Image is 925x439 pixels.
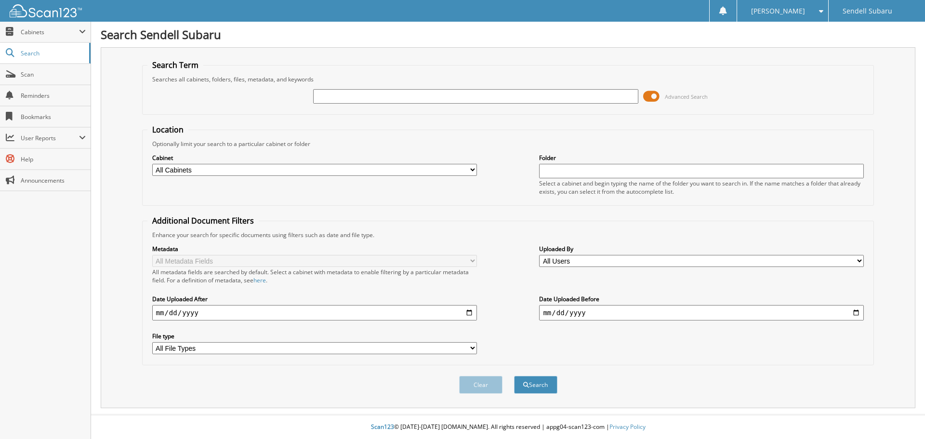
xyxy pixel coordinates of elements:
legend: Additional Document Filters [147,215,259,226]
div: Searches all cabinets, folders, files, metadata, and keywords [147,75,869,83]
h1: Search Sendell Subaru [101,27,915,42]
div: Enhance your search for specific documents using filters such as date and file type. [147,231,869,239]
legend: Location [147,124,188,135]
span: Reminders [21,92,86,100]
legend: Search Term [147,60,203,70]
span: [PERSON_NAME] [751,8,805,14]
a: here [253,276,266,284]
label: File type [152,332,477,340]
span: Advanced Search [665,93,708,100]
span: Sendell Subaru [843,8,892,14]
span: Announcements [21,176,86,185]
a: Privacy Policy [609,423,646,431]
label: Cabinet [152,154,477,162]
iframe: Chat Widget [877,393,925,439]
input: start [152,305,477,320]
label: Date Uploaded Before [539,295,864,303]
div: Select a cabinet and begin typing the name of the folder you want to search in. If the name match... [539,179,864,196]
button: Search [514,376,557,394]
div: All metadata fields are searched by default. Select a cabinet with metadata to enable filtering b... [152,268,477,284]
span: Scan [21,70,86,79]
span: Bookmarks [21,113,86,121]
span: Cabinets [21,28,79,36]
label: Date Uploaded After [152,295,477,303]
div: © [DATE]-[DATE] [DOMAIN_NAME]. All rights reserved | appg04-scan123-com | [91,415,925,439]
span: Search [21,49,84,57]
input: end [539,305,864,320]
button: Clear [459,376,502,394]
label: Uploaded By [539,245,864,253]
span: Scan123 [371,423,394,431]
div: Optionally limit your search to a particular cabinet or folder [147,140,869,148]
label: Folder [539,154,864,162]
span: User Reports [21,134,79,142]
img: scan123-logo-white.svg [10,4,82,17]
span: Help [21,155,86,163]
label: Metadata [152,245,477,253]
